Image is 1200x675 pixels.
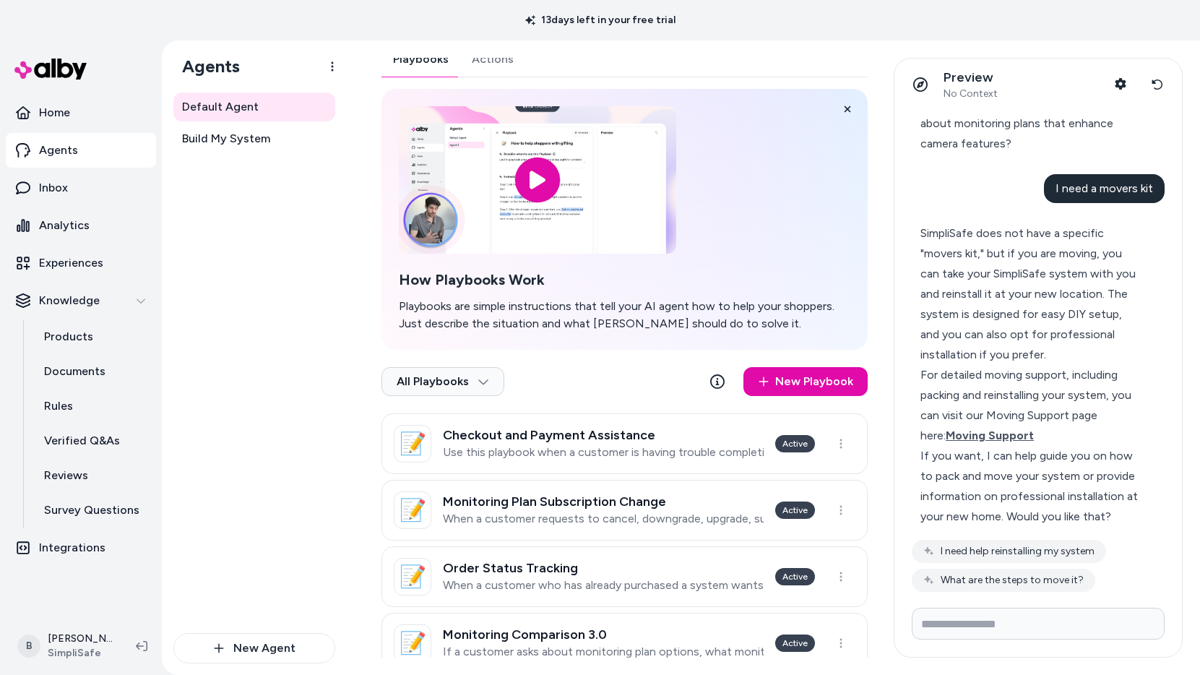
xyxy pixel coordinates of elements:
[6,283,156,318] button: Knowledge
[743,367,868,396] a: New Playbook
[182,130,270,147] span: Build My System
[381,42,460,77] button: Playbooks
[394,425,431,463] div: 📝
[48,632,113,646] p: [PERSON_NAME]
[30,424,156,458] a: Verified Q&As
[170,56,240,77] h1: Agents
[381,613,868,674] a: 📝Monitoring Comparison 3.0If a customer asks about monitoring plan options, what monitoring plans...
[394,491,431,529] div: 📝
[44,328,93,345] p: Products
[44,397,73,415] p: Rules
[30,493,156,528] a: Survey Questions
[775,502,815,519] div: Active
[775,635,815,652] div: Active
[39,292,100,309] p: Knowledge
[381,480,868,541] a: 📝Monitoring Plan Subscription ChangeWhen a customer requests to cancel, downgrade, upgrade, suspe...
[6,530,156,565] a: Integrations
[443,428,764,442] h3: Checkout and Payment Assistance
[6,133,156,168] a: Agents
[44,363,105,380] p: Documents
[9,623,124,669] button: B[PERSON_NAME]SimpliSafe
[443,561,764,575] h3: Order Status Tracking
[44,502,139,519] p: Survey Questions
[944,69,998,86] p: Preview
[443,512,764,526] p: When a customer requests to cancel, downgrade, upgrade, suspend or change their monitoring plan s...
[6,208,156,243] a: Analytics
[775,568,815,585] div: Active
[912,608,1165,640] input: Write your prompt here
[14,59,87,79] img: alby Logo
[173,93,335,121] a: Default Agent
[460,42,525,77] button: Actions
[397,374,489,389] span: All Playbooks
[39,179,68,197] p: Inbox
[39,217,90,234] p: Analytics
[912,569,1095,592] button: What are the steps to move it?
[381,367,504,396] button: All Playbooks
[6,95,156,130] a: Home
[39,539,105,556] p: Integrations
[920,365,1144,446] div: For detailed moving support, including packing and reinstalling your system, you can visit our Mo...
[920,446,1144,527] div: If you want, I can help guide you on how to pack and move your system or provide information on p...
[394,558,431,596] div: 📝
[394,624,431,662] div: 📝
[6,171,156,205] a: Inbox
[6,246,156,280] a: Experiences
[443,445,764,460] p: Use this playbook when a customer is having trouble completing the checkout process to purchase t...
[182,98,259,116] span: Default Agent
[399,298,850,332] p: Playbooks are simple instructions that tell your AI agent how to help your shoppers. Just describ...
[30,389,156,424] a: Rules
[30,458,156,493] a: Reviews
[775,435,815,452] div: Active
[912,540,1106,563] button: I need help reinstalling my system
[443,494,764,509] h3: Monitoring Plan Subscription Change
[39,142,78,159] p: Agents
[30,319,156,354] a: Products
[48,646,113,661] span: SimpliSafe
[443,627,764,642] h3: Monitoring Comparison 3.0
[173,124,335,153] a: Build My System
[443,578,764,593] p: When a customer who has already purchased a system wants to track or change the status of their e...
[44,467,88,484] p: Reviews
[44,432,120,450] p: Verified Q&As
[946,429,1034,442] span: Moving Support
[39,104,70,121] p: Home
[1056,181,1153,195] span: I need a movers kit
[173,633,335,663] button: New Agent
[517,13,684,27] p: 13 days left in your free trial
[381,413,868,474] a: 📝Checkout and Payment AssistanceUse this playbook when a customer is having trouble completing th...
[920,73,1144,154] div: Would you like information on adding this camera to your existing system or details about monitor...
[399,271,850,289] h2: How Playbooks Work
[381,546,868,607] a: 📝Order Status TrackingWhen a customer who has already purchased a system wants to track or change...
[944,87,998,100] span: No Context
[30,354,156,389] a: Documents
[920,223,1144,365] div: SimpliSafe does not have a specific "movers kit," but if you are moving, you can take your Simpli...
[17,635,40,658] span: B
[39,254,103,272] p: Experiences
[443,645,764,659] p: If a customer asks about monitoring plan options, what monitoring plans are available, or monitor...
